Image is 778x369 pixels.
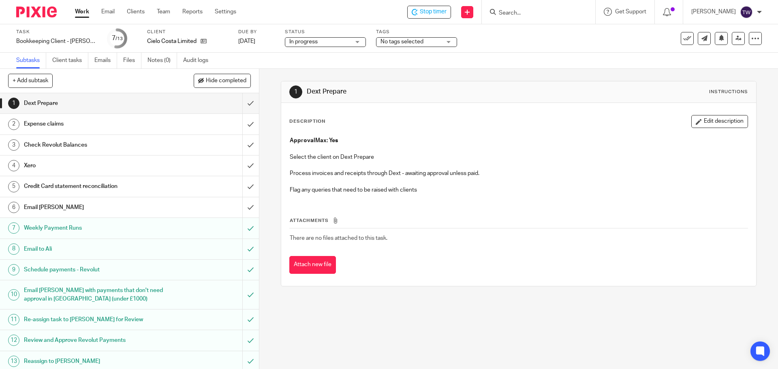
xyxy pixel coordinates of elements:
[285,29,366,35] label: Status
[740,6,753,19] img: svg%3E
[206,78,246,84] span: Hide completed
[157,8,170,16] a: Team
[112,34,123,43] div: 7
[8,139,19,151] div: 3
[238,38,255,44] span: [DATE]
[182,8,203,16] a: Reports
[24,264,164,276] h1: Schedule payments - Revolut
[8,356,19,367] div: 13
[24,222,164,234] h1: Weekly Payment Runs
[147,53,177,68] a: Notes (0)
[24,180,164,192] h1: Credit Card statement reconciliation
[94,53,117,68] a: Emails
[24,243,164,255] h1: Email to Ali
[290,218,329,223] span: Attachments
[52,53,88,68] a: Client tasks
[24,334,164,346] h1: Review and Approve Revolut Payments
[8,98,19,109] div: 1
[8,314,19,325] div: 11
[615,9,646,15] span: Get Support
[24,139,164,151] h1: Check Revolut Balances
[115,36,123,41] small: /13
[290,138,338,143] strong: ApprovalMax: Yes
[194,74,251,87] button: Hide completed
[307,87,536,96] h1: Dext Prepare
[407,6,451,19] div: Cielo Costa Limited - Bookkeeping Client - Cielo Costa
[709,89,748,95] div: Instructions
[289,118,325,125] p: Description
[16,29,97,35] label: Task
[24,314,164,326] h1: Re-assign task to [PERSON_NAME] for Review
[24,118,164,130] h1: Expense claims
[123,53,141,68] a: Files
[24,201,164,213] h1: Email [PERSON_NAME]
[16,6,57,17] img: Pixie
[8,119,19,130] div: 2
[420,8,447,16] span: Stop timer
[289,256,336,274] button: Attach new file
[290,153,747,161] p: Select the client on Dext Prepare
[8,289,19,301] div: 10
[16,37,97,45] div: Bookkeeping Client - [PERSON_NAME]
[8,264,19,275] div: 9
[16,53,46,68] a: Subtasks
[101,8,115,16] a: Email
[24,97,164,109] h1: Dext Prepare
[147,29,228,35] label: Client
[290,186,747,194] p: Flag any queries that need to be raised with clients
[8,181,19,192] div: 5
[238,29,275,35] label: Due by
[8,74,53,87] button: + Add subtask
[8,222,19,234] div: 7
[8,160,19,171] div: 4
[16,37,97,45] div: Bookkeeping Client - Cielo Costa
[289,85,302,98] div: 1
[290,235,387,241] span: There are no files attached to this task.
[289,39,318,45] span: In progress
[127,8,145,16] a: Clients
[24,355,164,367] h1: Reassign to [PERSON_NAME]
[376,29,457,35] label: Tags
[8,335,19,346] div: 12
[24,160,164,172] h1: Xero
[24,284,164,305] h1: Email [PERSON_NAME] with payments that don't need approval in [GEOGRAPHIC_DATA] (under £1000)
[380,39,423,45] span: No tags selected
[691,115,748,128] button: Edit description
[8,202,19,213] div: 6
[290,169,747,177] p: Process invoices and receipts through Dext - awaiting approval unless paid.
[183,53,214,68] a: Audit logs
[691,8,736,16] p: [PERSON_NAME]
[498,10,571,17] input: Search
[147,37,197,45] p: Cielo Costa Limited
[215,8,236,16] a: Settings
[8,243,19,255] div: 8
[75,8,89,16] a: Work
